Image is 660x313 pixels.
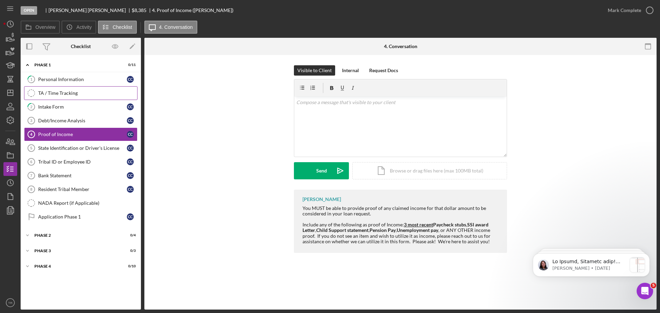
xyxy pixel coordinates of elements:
a: 4Proof of IncomeCC [24,127,137,141]
span: 5 [651,283,656,288]
div: C C [127,172,134,179]
button: Mark Complete [601,3,657,17]
div: 0 / 3 [123,249,136,253]
tspan: 1 [30,77,32,81]
div: Resident Tribal Member [38,187,127,192]
div: [PERSON_NAME] [302,197,341,202]
button: Internal [339,65,362,76]
strong: Unemployment pay [397,227,438,233]
label: Overview [35,24,55,30]
iframe: Intercom live chat [637,283,653,299]
div: C C [127,145,134,152]
div: C C [127,186,134,193]
div: Debt/Income Analysis [38,118,127,123]
div: 4. Conversation [384,44,417,49]
tspan: 5 [30,146,32,150]
div: Intake Form [38,104,127,110]
button: Visible to Client [294,65,335,76]
div: NADA Report (if Applicable) [38,200,137,206]
div: Internal [342,65,359,76]
div: Tribal ID or Employee ID [38,159,127,165]
tspan: 3 [30,119,32,123]
div: 0 / 4 [123,233,136,237]
a: 8Resident Tribal MemberCC [24,182,137,196]
span: Lo Ipsumd, Sitametc adip! Elitseddo ei tempori utl e dol Magnaa Enimad minimve, qui no exe ullamc... [30,19,104,305]
button: Checklist [98,21,137,34]
a: 7Bank StatementCC [24,169,137,182]
div: Phase 4 [34,264,119,268]
button: 4. Conversation [144,21,197,34]
button: TR [3,296,17,310]
p: Message from Christina, sent 22w ago [30,26,104,32]
button: Activity [62,21,96,34]
tspan: 2 [30,104,32,109]
div: Proof of Income [38,132,127,137]
label: Checklist [113,24,132,30]
div: C C [127,213,134,220]
label: Activity [76,24,91,30]
strong: Child Support statement [316,227,368,233]
span: 3 most recent [404,222,433,227]
a: 5State Identification or Driver's LicenseCC [24,141,137,155]
div: Send [316,162,327,179]
label: 4. Conversation [159,24,193,30]
strong: Pension Pay [370,227,396,233]
div: Phase 1 [34,63,119,67]
div: 0 / 11 [123,63,136,67]
div: State Identification or Driver's License [38,145,127,151]
a: 2Intake FormCC [24,100,137,114]
div: Visible to Client [297,65,332,76]
div: 4. Proof of Income ([PERSON_NAME]) [152,8,233,13]
div: C C [127,76,134,83]
button: Send [294,162,349,179]
span: $8,385 [132,7,146,13]
div: TA / Time Tracking [38,90,137,96]
div: C C [127,158,134,165]
div: C C [127,131,134,138]
a: 1Personal InformationCC [24,72,137,86]
div: C C [127,103,134,110]
tspan: 6 [30,160,32,164]
div: Personal Information [38,77,127,82]
button: Overview [21,21,60,34]
a: 6Tribal ID or Employee IDCC [24,155,137,169]
div: 0 / 10 [123,264,136,268]
div: Phase 3 [34,249,119,253]
div: Request Docs [369,65,398,76]
div: Mark Complete [608,3,641,17]
text: TR [8,301,13,305]
iframe: Intercom notifications message [522,239,660,294]
div: You MUST be able to provide proof of any claimed income for that dollar amount to be considered i... [302,205,500,244]
a: 3Debt/Income AnalysisCC [24,114,137,127]
tspan: 4 [30,132,33,136]
div: Bank Statement [38,173,127,178]
div: Open [21,6,37,15]
div: Application Phase 1 [38,214,127,220]
strong: Paycheck stubs [404,222,466,227]
div: Phase 2 [34,233,119,237]
a: Application Phase 1CC [24,210,137,224]
div: C C [127,117,134,124]
a: NADA Report (if Applicable) [24,196,137,210]
tspan: 8 [30,187,32,191]
strong: SSI award Letter [302,222,488,233]
div: [PERSON_NAME] [PERSON_NAME] [48,8,132,13]
button: Request Docs [366,65,401,76]
div: Checklist [71,44,91,49]
tspan: 7 [30,174,32,178]
a: TA / Time Tracking [24,86,137,100]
